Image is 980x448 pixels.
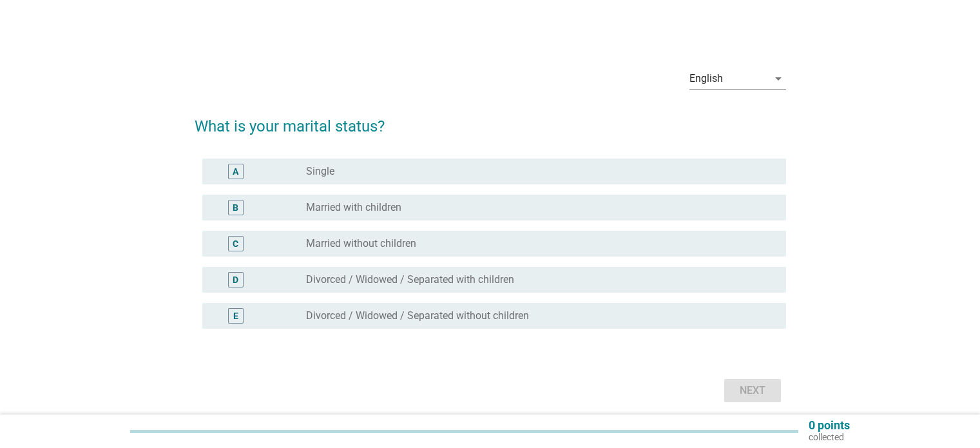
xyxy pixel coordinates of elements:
label: Divorced / Widowed / Separated without children [306,309,529,322]
div: D [233,273,238,287]
i: arrow_drop_down [771,71,786,86]
div: C [233,237,238,251]
p: collected [809,431,850,443]
label: Single [306,165,334,178]
label: Divorced / Widowed / Separated with children [306,273,514,286]
label: Married with children [306,201,401,214]
div: A [233,165,238,179]
div: B [233,201,238,215]
div: English [689,73,723,84]
p: 0 points [809,420,850,431]
label: Married without children [306,237,416,250]
h2: What is your marital status? [195,102,786,138]
div: E [233,309,238,323]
